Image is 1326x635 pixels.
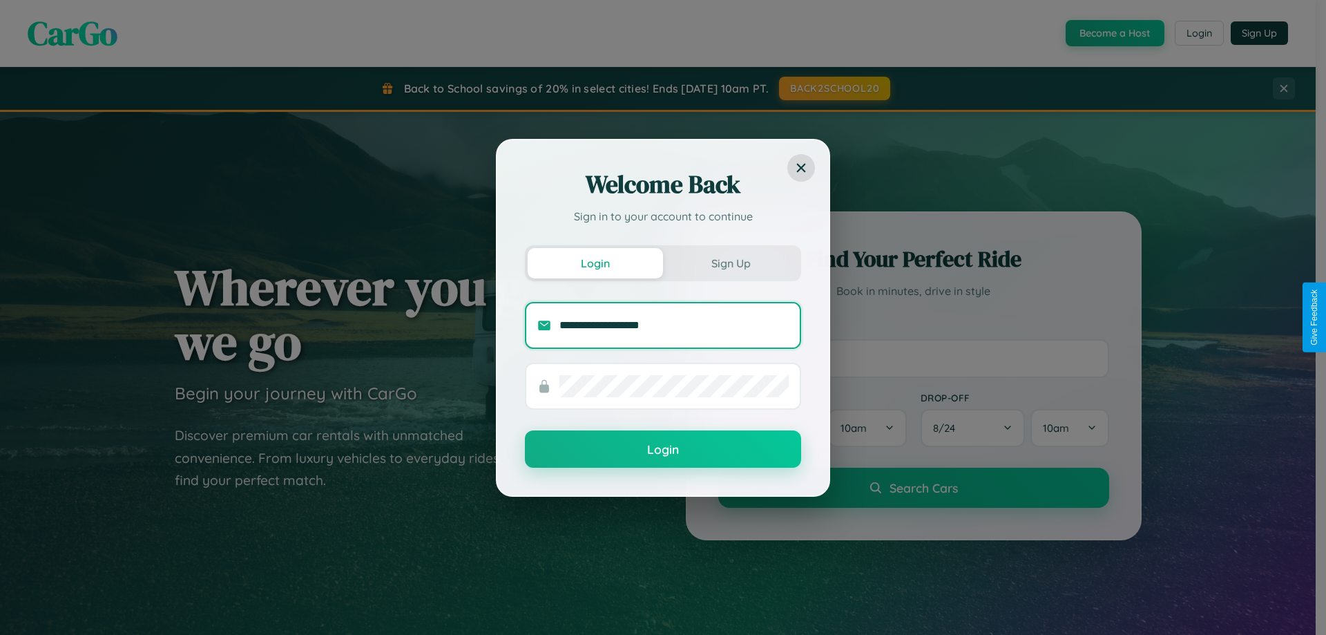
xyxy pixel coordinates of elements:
[525,168,801,201] h2: Welcome Back
[663,248,798,278] button: Sign Up
[528,248,663,278] button: Login
[525,430,801,468] button: Login
[1309,290,1319,345] div: Give Feedback
[525,208,801,225] p: Sign in to your account to continue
